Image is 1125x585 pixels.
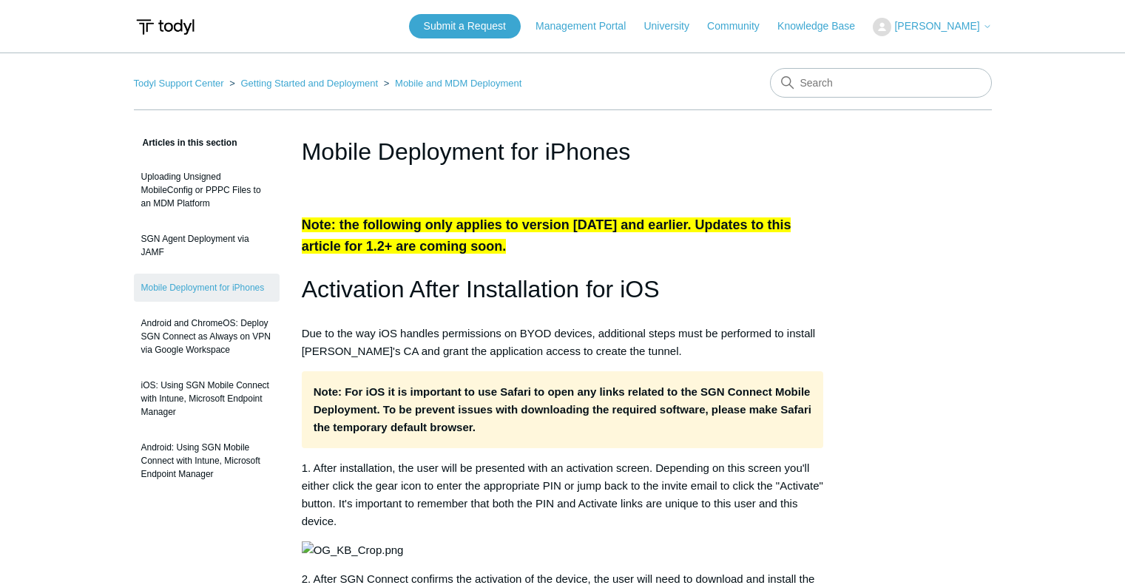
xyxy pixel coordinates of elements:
[302,276,660,302] span: Activation After Installation for iOS
[643,18,703,34] a: University
[134,138,237,148] span: Articles in this section
[226,78,381,89] li: Getting Started and Deployment
[134,309,280,364] a: Android and ChromeOS: Deploy SGN Connect as Always on VPN via Google Workspace
[409,14,521,38] a: Submit a Request
[134,78,224,89] a: Todyl Support Center
[894,20,979,32] span: [PERSON_NAME]
[314,385,811,433] strong: For iOS it is important to use Safari to open any links related to the SGN Connect Mobile Deploym...
[302,461,823,527] span: 1. After installation, the user will be presented with an activation screen. Depending on this sc...
[302,217,791,254] span: Note: the following only applies to version [DATE] and earlier. Updates to this article for 1.2+ ...
[134,433,280,488] a: Android: Using SGN Mobile Connect with Intune, Microsoft Endpoint Manager
[873,18,991,36] button: [PERSON_NAME]
[134,13,197,41] img: Todyl Support Center Help Center home page
[381,78,521,89] li: Mobile and MDM Deployment
[314,385,342,398] strong: Note:
[134,163,280,217] a: Uploading Unsigned MobileConfig or PPPC Files to an MDM Platform
[134,274,280,302] a: Mobile Deployment for iPhones
[134,78,227,89] li: Todyl Support Center
[134,225,280,266] a: SGN Agent Deployment via JAMF
[302,134,824,169] h1: Mobile Deployment for iPhones
[777,18,870,34] a: Knowledge Base
[536,18,641,34] a: Management Portal
[770,68,992,98] input: Search
[395,78,521,89] a: Mobile and MDM Deployment
[134,371,280,426] a: iOS: Using SGN Mobile Connect with Intune, Microsoft Endpoint Manager
[302,541,404,559] img: OG_KB_Crop.png
[240,78,378,89] a: Getting Started and Deployment
[707,18,774,34] a: Community
[302,327,816,357] span: Due to the way iOS handles permissions on BYOD devices, additional steps must be performed to ins...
